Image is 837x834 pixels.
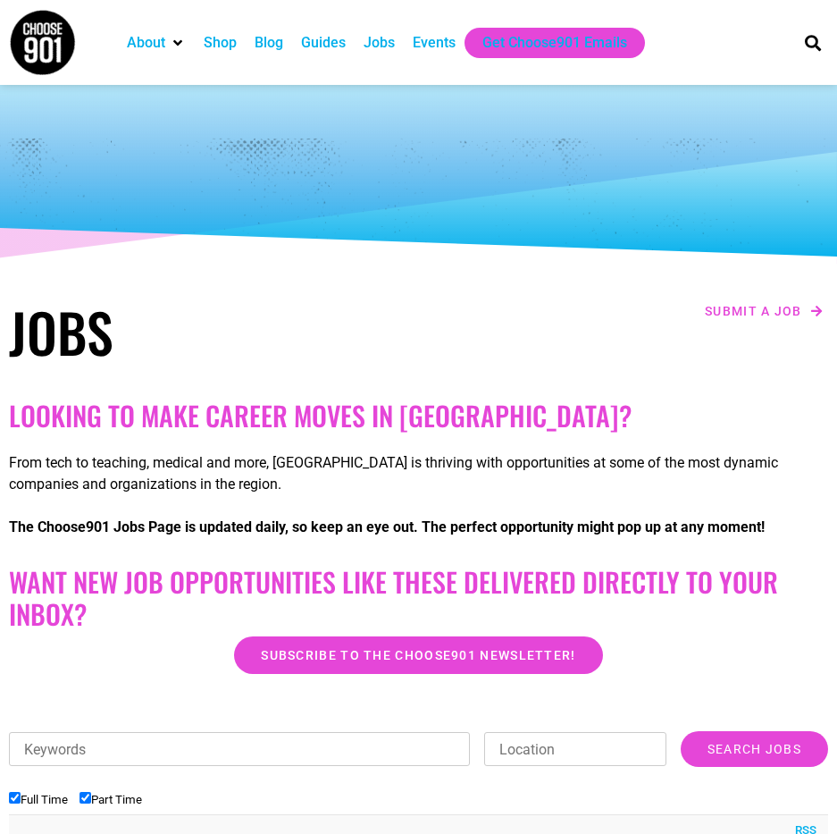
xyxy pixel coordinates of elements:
[681,731,828,767] input: Search Jobs
[9,566,828,630] h2: Want New Job Opportunities like these Delivered Directly to your Inbox?
[234,636,602,674] a: Subscribe to the Choose901 newsletter!
[9,452,828,495] p: From tech to teaching, medical and more, [GEOGRAPHIC_DATA] is thriving with opportunities at some...
[9,792,21,804] input: Full Time
[482,32,627,54] a: Get Choose901 Emails
[255,32,283,54] a: Blog
[80,792,91,804] input: Part Time
[118,28,195,58] div: About
[127,32,165,54] a: About
[9,299,410,364] h1: Jobs
[80,793,142,806] label: Part Time
[261,649,575,661] span: Subscribe to the Choose901 newsletter!
[413,32,456,54] a: Events
[9,732,470,766] input: Keywords
[118,28,781,58] nav: Main nav
[484,732,666,766] input: Location
[204,32,237,54] a: Shop
[9,793,68,806] label: Full Time
[705,305,802,317] span: Submit a job
[699,299,828,323] a: Submit a job
[9,400,828,432] h2: Looking to make career moves in [GEOGRAPHIC_DATA]?
[364,32,395,54] a: Jobs
[9,518,765,535] strong: The Choose901 Jobs Page is updated daily, so keep an eye out. The perfect opportunity might pop u...
[799,28,828,57] div: Search
[301,32,346,54] a: Guides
